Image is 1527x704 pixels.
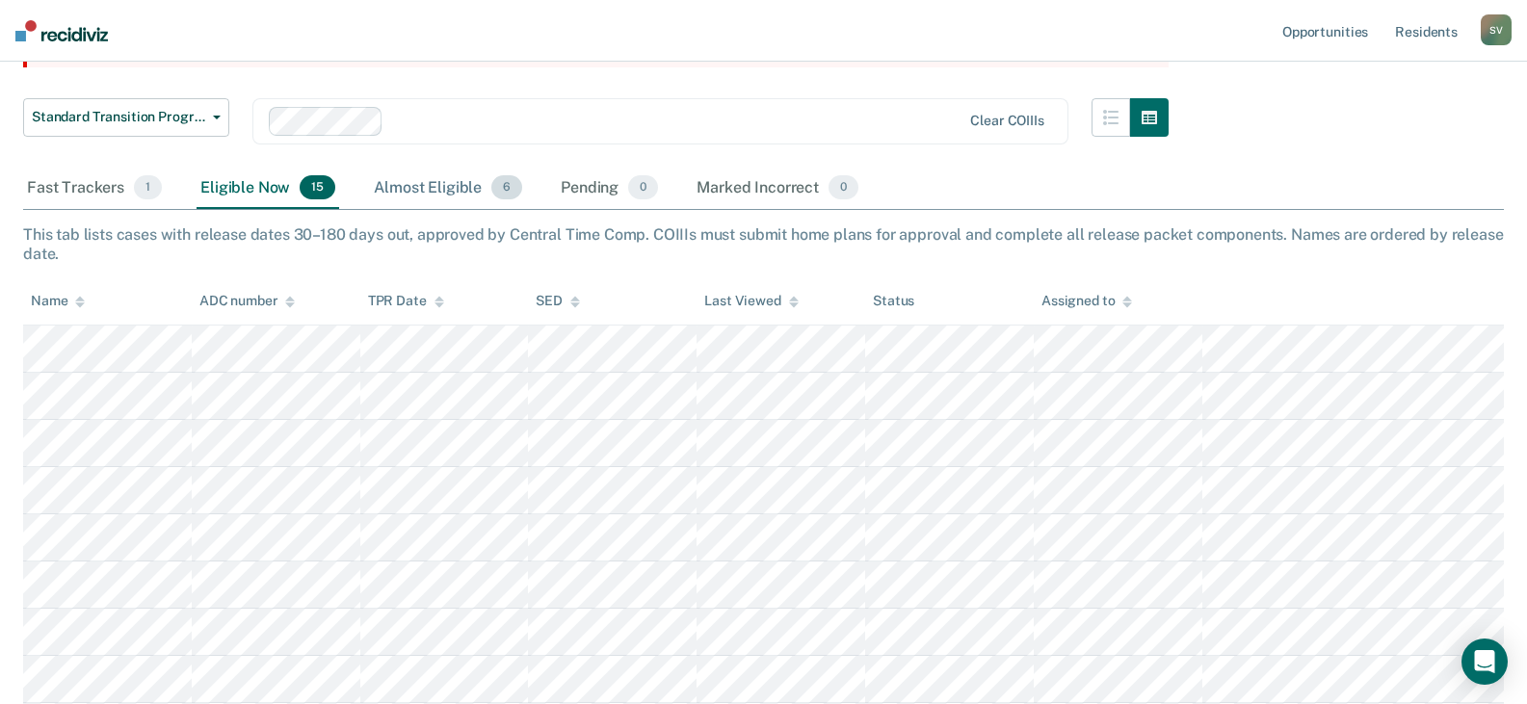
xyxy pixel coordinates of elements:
div: Pending0 [557,168,662,210]
button: Standard Transition Program Release [23,98,229,137]
div: Last Viewed [704,293,798,309]
div: Marked Incorrect0 [693,168,862,210]
span: 0 [628,175,658,200]
span: 0 [829,175,858,200]
div: Assigned to [1041,293,1132,309]
span: 1 [134,175,162,200]
span: 15 [300,175,335,200]
span: 6 [491,175,522,200]
div: Almost Eligible6 [370,168,526,210]
div: S V [1481,14,1512,45]
div: Eligible Now15 [197,168,339,210]
div: SED [536,293,580,309]
span: Standard Transition Program Release [32,109,205,125]
div: Fast Trackers1 [23,168,166,210]
div: This tab lists cases with release dates 30–180 days out, approved by Central Time Comp. COIIIs mu... [23,225,1504,262]
div: Status [873,293,914,309]
div: ADC number [199,293,296,309]
div: Name [31,293,85,309]
img: Recidiviz [15,20,108,41]
button: SV [1481,14,1512,45]
div: Open Intercom Messenger [1461,639,1508,685]
div: Clear COIIIs [970,113,1043,129]
div: TPR Date [368,293,444,309]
